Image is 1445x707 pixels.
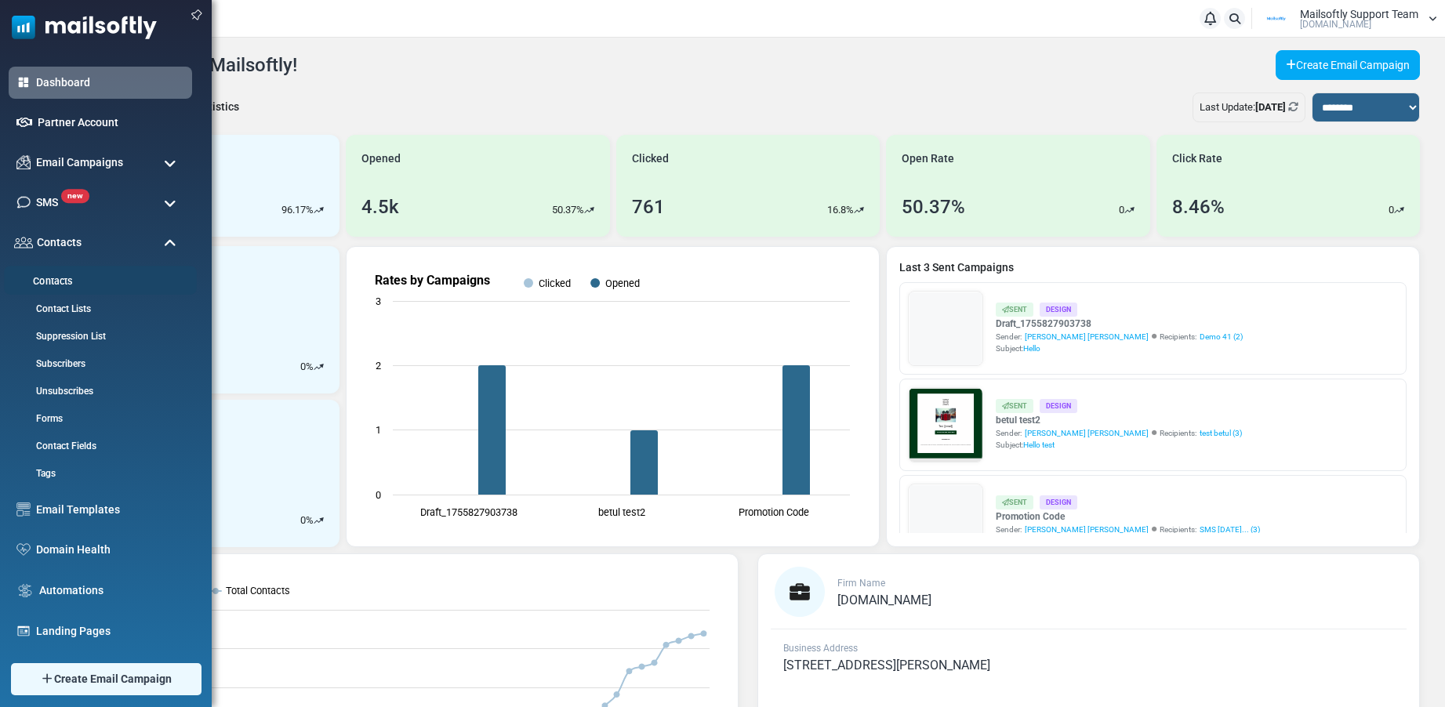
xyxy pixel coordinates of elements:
[632,150,669,167] span: Clicked
[61,189,89,203] span: new
[539,277,571,289] text: Clicked
[1200,524,1260,535] a: SMS [DATE]... (3)
[16,75,31,89] img: dashboard-icon-active.svg
[16,582,34,600] img: workflow.svg
[71,272,470,296] h1: Test {(email)}
[996,317,1243,331] a: Draft_1755827903738
[1023,441,1055,449] span: Hello test
[632,193,665,221] div: 761
[16,543,31,556] img: domain-health-icon.svg
[996,343,1243,354] div: Subject:
[996,303,1033,316] div: Sent
[783,658,990,673] span: [STREET_ADDRESS][PERSON_NAME]
[421,506,518,518] text: Draft_1755827903738
[9,412,188,426] a: Forms
[376,489,381,501] text: 0
[1288,101,1298,113] a: Refresh Stats
[1172,150,1222,167] span: Click Rate
[996,509,1260,524] a: Promotion Code
[82,412,459,426] p: Lorem ipsum dolor sit amet, consectetur adipiscing elit, sed do eiusmod tempor incididunt
[902,150,954,167] span: Open Rate
[361,150,401,167] span: Opened
[54,671,172,687] span: Create Email Campaign
[36,502,184,518] a: Email Templates
[359,259,866,534] svg: Rates by Campaigns
[9,466,188,480] a: Tags
[1193,92,1305,122] div: Last Update:
[376,360,381,372] text: 2
[9,302,188,316] a: Contact Lists
[552,202,584,218] p: 50.37%
[191,311,351,340] a: Shop Now and Save Big!
[996,495,1033,509] div: Sent
[1119,202,1124,218] p: 0
[36,542,184,558] a: Domain Health
[1300,9,1418,20] span: Mailsoftly Support Team
[300,513,324,528] div: %
[827,202,854,218] p: 16.8%
[361,193,399,221] div: 4.5k
[300,513,306,528] p: 0
[9,357,188,371] a: Subscribers
[375,273,490,288] text: Rates by Campaigns
[39,582,184,599] a: Automations
[4,274,192,289] a: Contacts
[1040,399,1077,412] div: Design
[902,193,965,221] div: 50.37%
[1172,193,1225,221] div: 8.46%
[996,399,1033,412] div: Sent
[376,295,381,307] text: 3
[1025,524,1149,535] span: [PERSON_NAME] [PERSON_NAME]
[1025,427,1149,439] span: [PERSON_NAME] [PERSON_NAME]
[206,319,336,332] strong: Shop Now and Save Big!
[1025,331,1149,343] span: [PERSON_NAME] [PERSON_NAME]
[16,155,31,169] img: campaigns-icon.png
[38,114,184,131] a: Partner Account
[1255,101,1286,113] b: [DATE]
[36,194,58,211] span: SMS
[1389,202,1394,218] p: 0
[1023,344,1040,353] span: Hello
[996,413,1242,427] a: betul test2
[996,331,1243,343] div: Sender: Recipients:
[1257,7,1296,31] img: User Logo
[783,643,858,654] span: Business Address
[36,154,123,171] span: Email Campaigns
[598,506,645,518] text: betul test2
[1257,7,1437,31] a: User Logo Mailsoftly Support Team [DOMAIN_NAME]
[996,439,1242,451] div: Subject:
[16,195,31,209] img: sms-icon.png
[226,585,290,596] text: Total Contacts
[1040,303,1077,316] div: Design
[837,594,931,607] a: [DOMAIN_NAME]
[281,202,314,218] p: 96.17%
[376,424,381,436] text: 1
[36,74,184,91] a: Dashboard
[837,578,885,589] span: Firm Name
[300,359,324,375] div: %
[36,623,184,640] a: Landing Pages
[1040,495,1077,509] div: Design
[1200,331,1243,343] a: Demo 41 (2)
[1200,427,1242,439] a: test betul (3)
[606,277,641,289] text: Opened
[996,524,1260,535] div: Sender: Recipients:
[14,237,33,248] img: contacts-icon.svg
[996,427,1242,439] div: Sender: Recipients:
[899,259,1407,276] a: Last 3 Sent Campaigns
[837,593,931,607] span: [DOMAIN_NAME]
[300,359,306,375] p: 0
[16,624,31,638] img: landing_pages.svg
[9,384,188,398] a: Unsubscribes
[1300,20,1371,29] span: [DOMAIN_NAME]
[1276,50,1420,80] a: Create Email Campaign
[241,371,300,384] strong: Follow Us
[37,234,82,251] span: Contacts
[16,502,31,517] img: email-templates-icon.svg
[9,329,188,343] a: Suppression List
[739,506,809,518] text: Promotion Code
[9,439,188,453] a: Contact Fields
